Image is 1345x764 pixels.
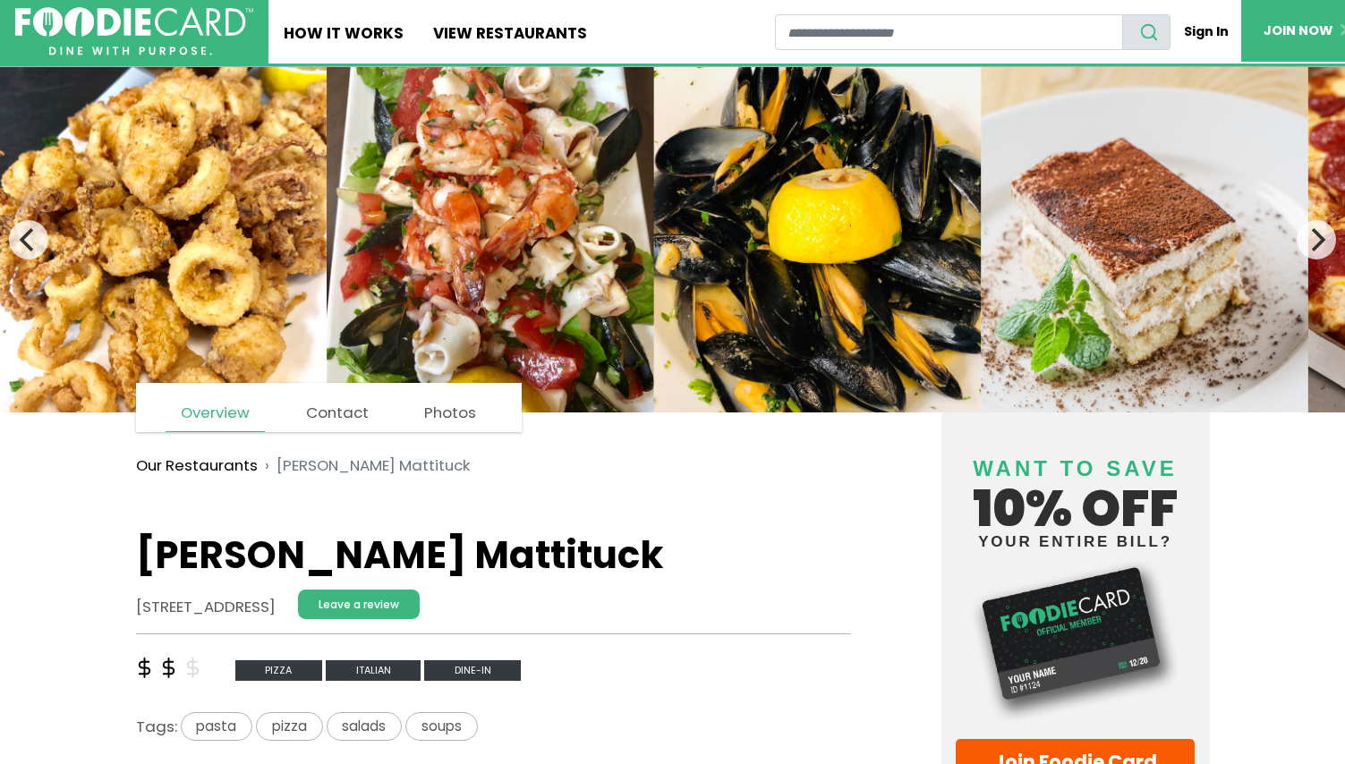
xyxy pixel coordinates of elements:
[256,712,323,741] span: pizza
[327,715,406,736] a: salads
[326,658,424,679] a: Italian
[298,590,420,618] a: Leave a review
[136,454,258,477] a: Our Restaurants
[136,712,851,749] div: Tags:
[166,394,265,432] a: Overview
[956,558,1194,724] img: Foodie Card
[410,394,492,431] a: Photos
[956,434,1194,549] h4: 10% off
[9,220,48,259] button: Previous
[15,7,253,55] img: FoodieCard; Eat, Drink, Save, Donate
[326,660,421,681] span: Italian
[177,715,257,736] a: pasta
[235,658,326,679] a: Pizza
[973,456,1177,480] span: Want to save
[405,712,478,741] span: soups
[256,715,327,736] a: pizza
[405,715,478,736] a: soups
[327,712,403,741] span: salads
[136,383,522,433] nav: page links
[1297,220,1336,259] button: Next
[258,454,471,478] li: [PERSON_NAME] Mattituck
[181,712,253,741] span: pasta
[291,394,384,431] a: Contact
[136,533,851,578] h1: [PERSON_NAME] Mattituck
[235,660,322,681] span: Pizza
[136,443,851,488] nav: breadcrumb
[136,596,276,618] address: [STREET_ADDRESS]
[775,14,1123,50] input: restaurant search
[956,534,1194,549] small: your entire bill?
[424,658,521,679] a: Dine-in
[1122,14,1170,50] button: search
[1170,14,1241,49] a: Sign In
[424,660,521,681] span: Dine-in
